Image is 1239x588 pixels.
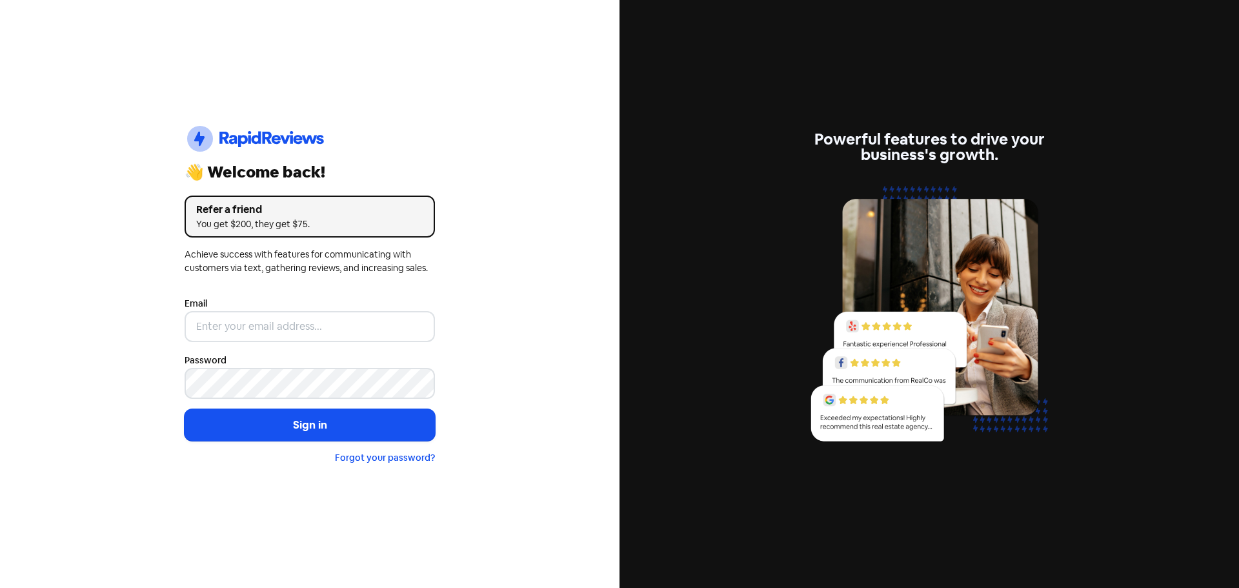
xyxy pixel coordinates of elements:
[185,354,227,367] label: Password
[185,409,435,441] button: Sign in
[804,132,1054,163] div: Powerful features to drive your business's growth.
[185,248,435,275] div: Achieve success with features for communicating with customers via text, gathering reviews, and i...
[185,297,207,310] label: Email
[804,178,1054,456] img: reviews
[185,311,435,342] input: Enter your email address...
[196,202,423,218] div: Refer a friend
[185,165,435,180] div: 👋 Welcome back!
[196,218,423,231] div: You get $200, they get $75.
[335,452,435,463] a: Forgot your password?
